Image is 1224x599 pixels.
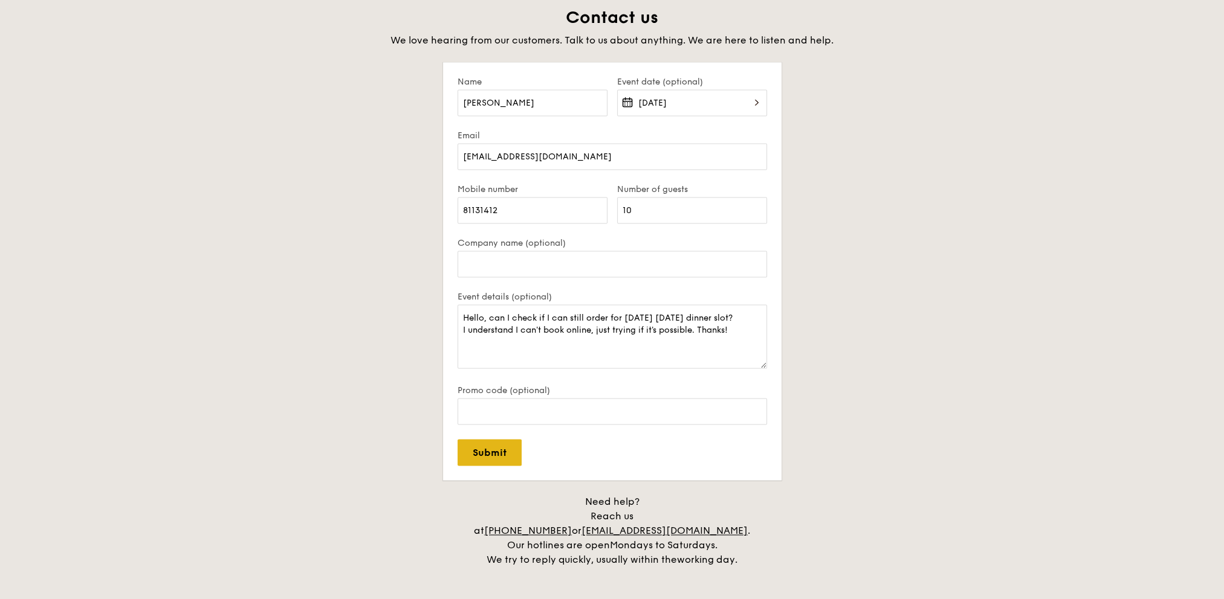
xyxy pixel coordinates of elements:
[458,439,522,466] input: Submit
[458,238,767,248] label: Company name (optional)
[581,525,748,536] a: [EMAIL_ADDRESS][DOMAIN_NAME]
[458,130,767,141] label: Email
[458,292,767,302] label: Event details (optional)
[458,304,767,368] textarea: Let us know details such as your venue address, event time, preferred menu, dietary requirements,...
[484,525,572,536] a: [PHONE_NUMBER]
[458,77,607,87] label: Name
[566,7,658,28] span: Contact us
[390,34,834,46] span: We love hearing from our customers. Talk to us about anything. We are here to listen and help.
[617,184,767,194] label: Number of guests
[461,495,763,567] div: Need help? Reach us at or . Our hotlines are open We try to reply quickly, usually within the
[458,385,767,396] label: Promo code (optional)
[610,539,717,551] span: Mondays to Saturdays.
[677,554,737,565] span: working day.
[458,184,607,194] label: Mobile number
[617,77,767,87] label: Event date (optional)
